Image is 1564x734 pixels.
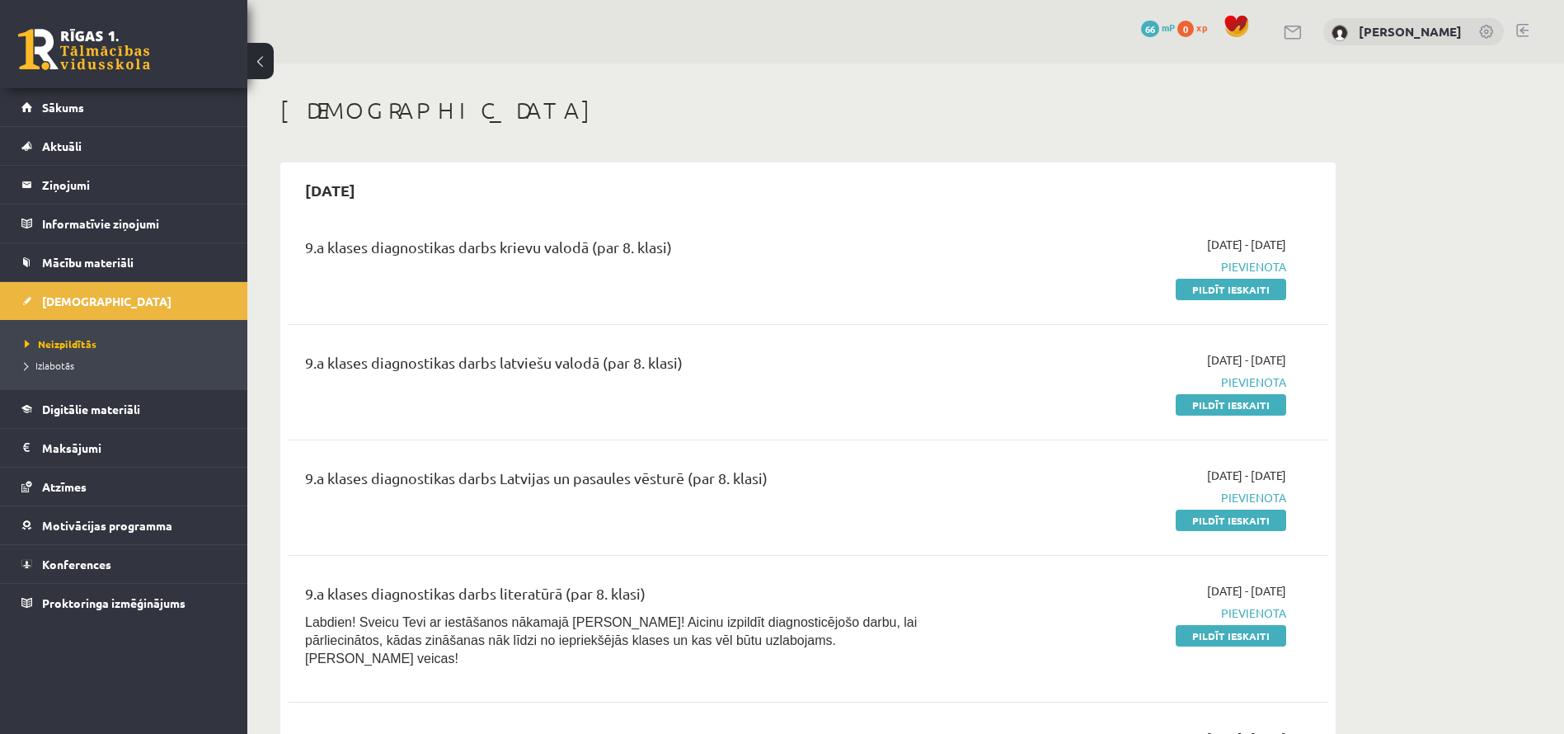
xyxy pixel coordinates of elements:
a: Motivācijas programma [21,506,227,544]
a: Sākums [21,88,227,126]
a: Neizpildītās [25,336,231,351]
a: Digitālie materiāli [21,390,227,428]
span: 66 [1141,21,1159,37]
a: 0 xp [1177,21,1215,34]
a: Pildīt ieskaiti [1176,279,1286,300]
div: 9.a klases diagnostikas darbs latviešu valodā (par 8. klasi) [305,351,951,382]
a: Maksājumi [21,429,227,467]
a: Aktuāli [21,127,227,165]
a: [DEMOGRAPHIC_DATA] [21,282,227,320]
span: Sākums [42,100,84,115]
img: Estere Naudiņa-Dannenberga [1332,25,1348,41]
span: Neizpildītās [25,337,96,351]
span: [DATE] - [DATE] [1207,467,1286,484]
a: Atzīmes [21,468,227,506]
span: [DATE] - [DATE] [1207,582,1286,600]
span: Pievienota [975,605,1286,622]
span: [DATE] - [DATE] [1207,236,1286,253]
div: 9.a klases diagnostikas darbs krievu valodā (par 8. klasi) [305,236,951,266]
span: Konferences [42,557,111,572]
a: Informatīvie ziņojumi [21,205,227,242]
span: [DATE] - [DATE] [1207,351,1286,369]
a: Izlabotās [25,358,231,373]
a: Proktoringa izmēģinājums [21,584,227,622]
a: Rīgas 1. Tālmācības vidusskola [18,29,150,70]
a: [PERSON_NAME] [1359,23,1462,40]
a: Ziņojumi [21,166,227,204]
span: Pievienota [975,258,1286,275]
div: 9.a klases diagnostikas darbs literatūrā (par 8. klasi) [305,582,951,613]
span: Pievienota [975,374,1286,391]
span: Mācību materiāli [42,255,134,270]
span: Digitālie materiāli [42,402,140,416]
legend: Ziņojumi [42,166,227,204]
span: Aktuāli [42,139,82,153]
span: mP [1162,21,1175,34]
span: Motivācijas programma [42,518,172,533]
a: Konferences [21,545,227,583]
span: Atzīmes [42,479,87,494]
a: Pildīt ieskaiti [1176,625,1286,647]
h2: [DATE] [289,171,372,209]
span: 0 [1177,21,1194,37]
span: Pievienota [975,489,1286,506]
span: Proktoringa izmēģinājums [42,595,186,610]
span: Izlabotās [25,359,74,372]
div: 9.a klases diagnostikas darbs Latvijas un pasaules vēsturē (par 8. klasi) [305,467,951,497]
span: Labdien! Sveicu Tevi ar iestāšanos nākamajā [PERSON_NAME]! Aicinu izpildīt diagnosticējošo darbu,... [305,615,917,666]
legend: Maksājumi [42,429,227,467]
a: Pildīt ieskaiti [1176,394,1286,416]
a: Mācību materiāli [21,243,227,281]
span: [DEMOGRAPHIC_DATA] [42,294,171,308]
h1: [DEMOGRAPHIC_DATA] [280,96,1336,125]
span: xp [1196,21,1207,34]
legend: Informatīvie ziņojumi [42,205,227,242]
a: 66 mP [1141,21,1175,34]
a: Pildīt ieskaiti [1176,510,1286,531]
